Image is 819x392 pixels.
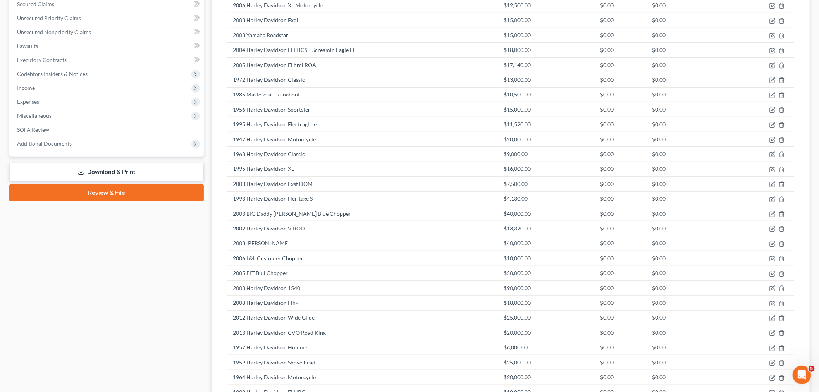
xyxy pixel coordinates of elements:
td: 2005 Harley Davidson FLhrci ROA [227,57,498,72]
td: $15,000.00 [498,13,594,28]
td: $0.00 [646,266,732,280]
td: $90,000.00 [498,280,594,295]
td: 1968 Harley Davidson Classic [227,147,498,162]
a: Unsecured Priority Claims [11,11,204,25]
td: 2013 Harley Davidson CVO Road King [227,325,498,340]
td: $20,000.00 [498,325,594,340]
td: $0.00 [594,57,646,72]
td: $40,000.00 [498,236,594,251]
td: 2008 Harley Davidson Flhx [227,296,498,310]
td: $15,000.00 [498,102,594,117]
td: $0.00 [646,221,732,236]
td: $0.00 [594,87,646,102]
td: 2003 Yamaha Roadstar [227,28,498,43]
td: $20,000.00 [498,370,594,385]
td: $10,000.00 [498,251,594,266]
td: 1964 Harley Davidson Motorcycle [227,370,498,385]
td: $0.00 [594,132,646,146]
td: $0.00 [646,236,732,251]
td: 2005 PIT Bull Chopper [227,266,498,280]
span: Miscellaneous [17,112,52,119]
td: $0.00 [594,162,646,176]
span: Secured Claims [17,1,54,7]
td: $40,000.00 [498,206,594,221]
td: $7,500.00 [498,177,594,191]
td: 2003 Harley Davidson Fxdl [227,13,498,28]
td: $0.00 [646,147,732,162]
a: Lawsuits [11,39,204,53]
td: $0.00 [594,280,646,295]
a: Review & File [9,184,204,201]
td: $0.00 [646,370,732,385]
td: $17,140.00 [498,57,594,72]
td: $0.00 [594,43,646,57]
span: Income [17,84,35,91]
td: $0.00 [646,296,732,310]
td: 2003 BIG Daddy [PERSON_NAME] Blue Chopper [227,206,498,221]
td: $25,000.00 [498,310,594,325]
td: $0.00 [646,72,732,87]
td: $13,000.00 [498,72,594,87]
td: $0.00 [594,370,646,385]
td: 1995 Harley Davidson XL [227,162,498,176]
td: $0.00 [646,162,732,176]
td: $10,500.00 [498,87,594,102]
td: 1995 Harley Davidson Electraglide [227,117,498,132]
span: 5 [809,366,815,372]
td: 2012 Harley Davidson Wide Glide [227,310,498,325]
td: $0.00 [594,355,646,370]
td: $0.00 [594,221,646,236]
td: $0.00 [594,310,646,325]
span: Unsecured Nonpriority Claims [17,29,91,35]
td: 1957 Harley Davidson Hummer [227,340,498,355]
td: 2004 Harley Davidson FLHTCSE-Screamin Eagle EL [227,43,498,57]
td: $0.00 [594,117,646,132]
a: Executory Contracts [11,53,204,67]
td: $0.00 [594,28,646,43]
td: $16,000.00 [498,162,594,176]
td: 2008 Harley Davidson 1540 [227,280,498,295]
td: $0.00 [594,191,646,206]
td: $0.00 [646,310,732,325]
td: $0.00 [594,266,646,280]
td: $0.00 [594,340,646,355]
td: 2006 L&L Customer Chopper [227,251,498,266]
td: $0.00 [646,132,732,146]
a: SOFA Review [11,123,204,137]
td: 1993 Harley Davidson Heritage S [227,191,498,206]
span: Unsecured Priority Claims [17,15,81,21]
td: $0.00 [646,280,732,295]
td: $0.00 [646,87,732,102]
span: Codebtors Insiders & Notices [17,70,88,77]
td: $9,000.00 [498,147,594,162]
td: $50,000.00 [498,266,594,280]
td: 2003 [PERSON_NAME] [227,236,498,251]
td: $0.00 [646,355,732,370]
td: $0.00 [646,28,732,43]
td: $0.00 [594,72,646,87]
td: $0.00 [646,251,732,266]
td: $25,000.00 [498,355,594,370]
td: $18,000.00 [498,296,594,310]
td: $0.00 [646,57,732,72]
td: 2002 Harley Davidson V ROD [227,221,498,236]
td: 1956 Harley Davidson Sportster [227,102,498,117]
a: Download & Print [9,163,204,181]
span: Expenses [17,98,39,105]
iframe: Intercom live chat [793,366,811,384]
td: $0.00 [594,206,646,221]
span: Lawsuits [17,43,38,49]
td: $0.00 [646,102,732,117]
td: $0.00 [646,117,732,132]
td: $0.00 [646,13,732,28]
td: $0.00 [594,236,646,251]
td: $0.00 [594,325,646,340]
td: $0.00 [594,147,646,162]
td: $0.00 [646,206,732,221]
td: 1985 Mastercraft Runabout [227,87,498,102]
span: Additional Documents [17,140,72,147]
td: $0.00 [646,177,732,191]
span: SOFA Review [17,126,49,133]
span: Executory Contracts [17,57,67,63]
td: $11,520.00 [498,117,594,132]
